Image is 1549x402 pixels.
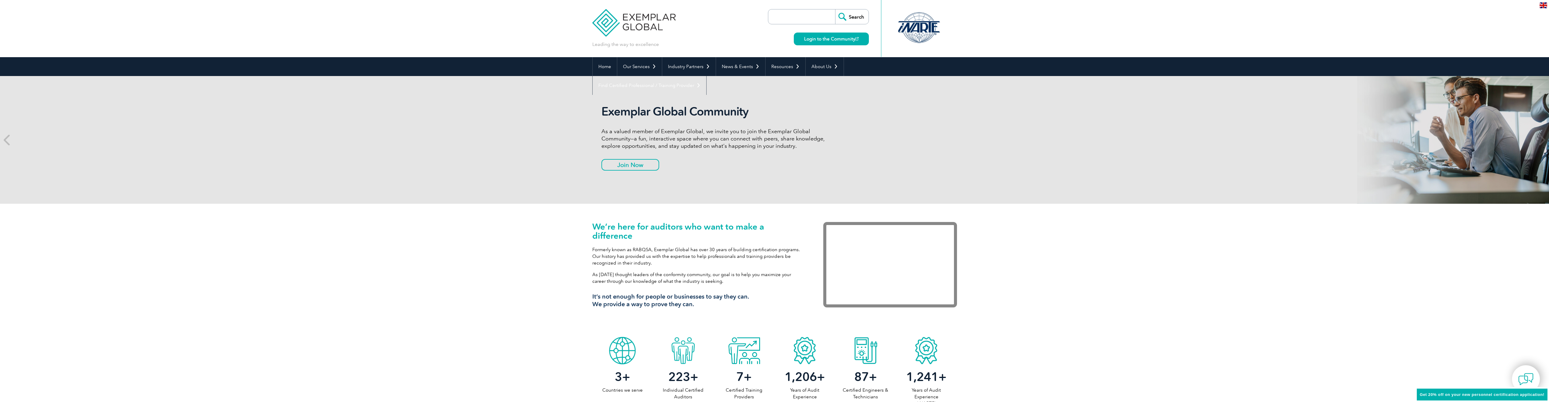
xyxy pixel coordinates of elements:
[601,105,829,119] h2: Exemplar Global Community
[906,369,938,384] span: 1,241
[835,9,869,24] input: Search
[774,387,835,400] p: Years of Audit Experience
[835,372,896,382] h2: +
[592,246,805,266] p: Formerly known as RABQSA, Exemplar Global has over 30 years of building certification programs. O...
[736,369,744,384] span: 7
[592,222,805,240] h1: We’re here for auditors who want to make a difference
[615,369,622,384] span: 3
[1518,372,1534,387] img: contact-chat.png
[592,271,805,285] p: As [DATE] thought leaders of the conformity community, our goal is to help you maximize your care...
[592,41,659,48] p: Leading the way to excellence
[835,387,896,400] p: Certified Engineers & Technicians
[1420,392,1544,397] span: Get 20% off on your new personnel certification application!
[785,369,817,384] span: 1,206
[668,369,690,384] span: 223
[855,37,859,40] img: open_square.png
[896,372,957,382] h2: +
[823,222,957,307] iframe: Exemplar Global: Working together to make a difference
[714,387,774,400] p: Certified Training Providers
[592,372,653,382] h2: +
[592,387,653,393] p: Countries we serve
[716,57,765,76] a: News & Events
[662,57,716,76] a: Industry Partners
[593,76,706,95] a: Find Certified Professional / Training Provider
[617,57,662,76] a: Our Services
[601,128,829,150] p: As a valued member of Exemplar Global, we invite you to join the Exemplar Global Community—a fun,...
[794,33,869,45] a: Login to the Community
[601,159,659,171] a: Join Now
[854,369,869,384] span: 87
[766,57,805,76] a: Resources
[592,293,805,308] h3: It’s not enough for people or businesses to say they can. We provide a way to prove they can.
[714,372,774,382] h2: +
[653,387,714,400] p: Individual Certified Auditors
[774,372,835,382] h2: +
[593,57,617,76] a: Home
[1540,2,1547,8] img: en
[653,372,714,382] h2: +
[806,57,844,76] a: About Us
